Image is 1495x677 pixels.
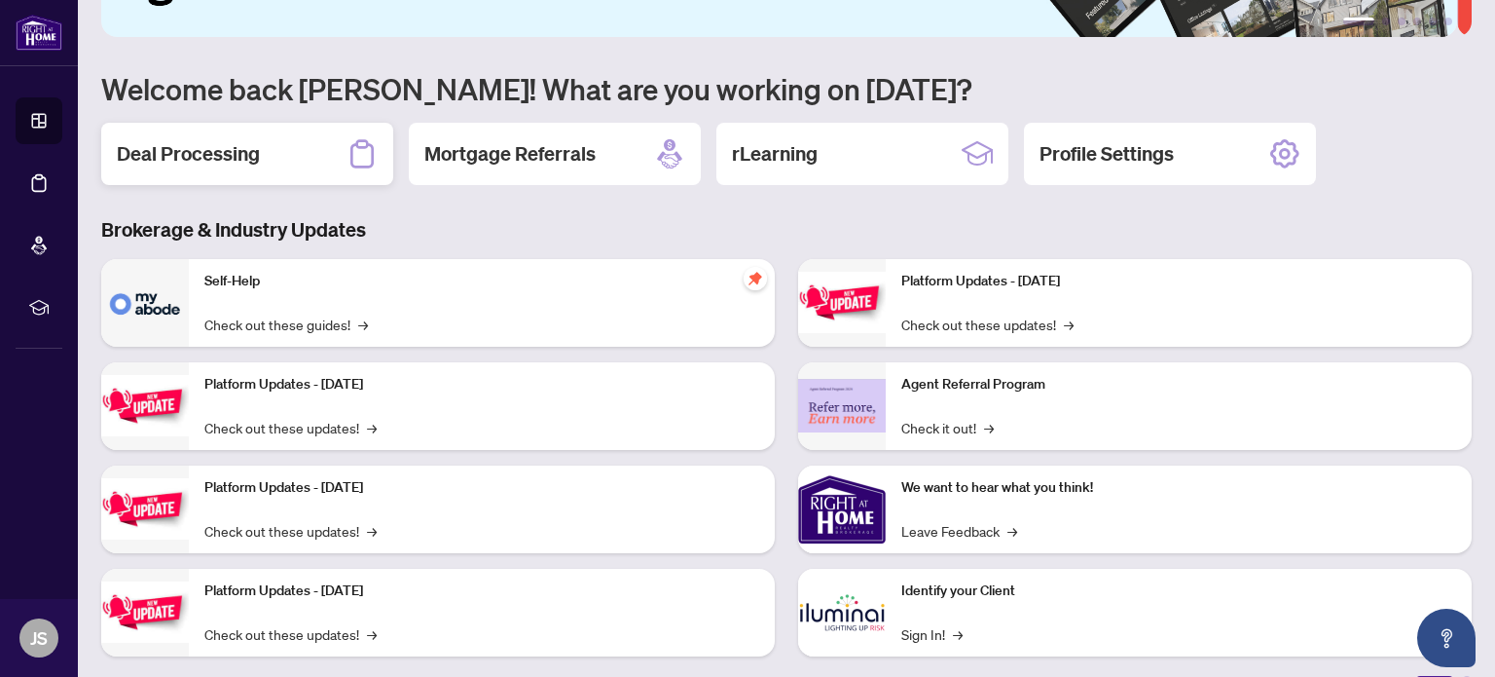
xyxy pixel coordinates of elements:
span: → [953,623,963,645]
button: 5 [1429,18,1437,25]
button: 4 [1413,18,1421,25]
h2: Deal Processing [117,140,260,168]
button: Open asap [1417,609,1476,667]
img: Platform Updates - September 16, 2025 [101,375,189,436]
h2: Profile Settings [1039,140,1174,168]
img: Agent Referral Program [798,379,886,433]
p: Platform Updates - [DATE] [204,477,759,499]
p: Self-Help [204,271,759,292]
span: → [1007,520,1017,542]
span: pushpin [744,267,767,290]
span: → [358,314,368,335]
p: Identify your Client [901,581,1456,602]
h1: Welcome back [PERSON_NAME]! What are you working on [DATE]? [101,70,1472,107]
span: → [984,417,994,438]
img: logo [16,15,62,51]
img: Identify your Client [798,569,886,657]
button: 2 [1382,18,1390,25]
p: Platform Updates - [DATE] [204,374,759,395]
img: Self-Help [101,259,189,347]
img: Platform Updates - July 21, 2025 [101,478,189,540]
button: 6 [1444,18,1452,25]
h2: rLearning [732,140,818,168]
p: Agent Referral Program [901,374,1456,395]
a: Check out these updates!→ [204,417,377,438]
h2: Mortgage Referrals [424,140,596,168]
a: Leave Feedback→ [901,520,1017,542]
p: We want to hear what you think! [901,477,1456,499]
button: 1 [1343,18,1374,25]
span: → [367,623,377,645]
span: → [1064,314,1074,335]
span: → [367,417,377,438]
a: Check out these updates!→ [204,520,377,542]
a: Check it out!→ [901,417,994,438]
img: Platform Updates - June 23, 2025 [798,272,886,333]
p: Platform Updates - [DATE] [204,581,759,602]
a: Sign In!→ [901,623,963,645]
a: Check out these updates!→ [204,623,377,645]
img: Platform Updates - July 8, 2025 [101,582,189,643]
a: Check out these updates!→ [901,314,1074,335]
span: JS [30,624,48,652]
span: → [367,520,377,542]
p: Platform Updates - [DATE] [901,271,1456,292]
h3: Brokerage & Industry Updates [101,216,1472,244]
button: 3 [1398,18,1405,25]
a: Check out these guides!→ [204,314,368,335]
img: We want to hear what you think! [798,466,886,553]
